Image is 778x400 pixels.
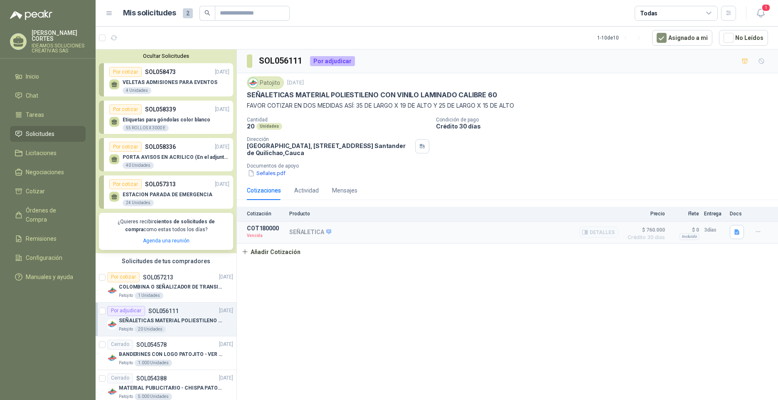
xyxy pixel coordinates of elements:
[26,72,39,81] span: Inicio
[96,253,236,269] div: Solicitudes de tus compradores
[136,342,167,348] p: SOL054578
[640,9,657,18] div: Todas
[109,67,142,77] div: Por cotizar
[26,253,62,262] span: Configuración
[109,179,142,189] div: Por cotizar
[247,232,284,240] p: Vencida
[119,326,133,333] p: Patojito
[10,202,86,227] a: Órdenes de Compra
[26,168,64,177] span: Negociaciones
[256,123,282,130] div: Unidades
[135,360,172,366] div: 1.000 Unidades
[10,183,86,199] a: Cotizar
[96,49,236,253] div: Ocultar SolicitudesPor cotizarSOL058473[DATE] VELETAS ADMISIONES PARA EVENTOS4 UnidadesPor cotiza...
[670,211,699,217] p: Flete
[704,211,725,217] p: Entrega
[215,180,229,188] p: [DATE]
[247,136,412,142] p: Dirección
[247,225,284,232] p: COT180000
[107,340,133,350] div: Cerrado
[99,138,233,171] a: Por cotizarSOL058336[DATE] PORTA AVISOS EN ACRILICO (En el adjunto mas informacion)40 Unidades
[680,233,699,240] div: Incluido
[10,250,86,266] a: Configuración
[119,384,222,392] p: MATERIAL PUBLICITARIO - CHISPA PATOJITO VER ADJUNTO
[104,218,228,234] p: ¿Quieres recibir como estas todos los días?
[652,30,712,46] button: Asignado a mi
[247,123,255,130] p: 20
[10,269,86,285] a: Manuales y ayuda
[119,393,133,400] p: Patojito
[26,206,78,224] span: Órdenes de Compra
[730,211,746,217] p: Docs
[26,272,73,281] span: Manuales y ayuda
[148,308,179,314] p: SOL056111
[26,234,57,243] span: Remisiones
[247,169,286,178] button: Señales.pdf
[145,180,176,189] p: SOL057313
[123,117,210,123] p: Etiquetas para góndolas color blanco
[123,200,154,206] div: 24 Unidades
[247,101,768,110] p: FAVOR COTIZAR EN DOS MEDIDAS ASÍ: 35 DE LARGO X 19 DE ALTO Y 25 DE LARGO X 15 DE ALTO
[289,211,618,217] p: Producto
[123,162,154,169] div: 40 Unidades
[289,229,331,236] p: SEÑALETICA
[219,341,233,348] p: [DATE]
[32,30,86,42] p: [PERSON_NAME] CORTES
[96,303,236,336] a: Por adjudicarSOL056111[DATE] Company LogoSEÑALETICAS MATERIAL POLIESTILENO CON VINILO LAMINADO CA...
[107,373,133,383] div: Cerrado
[670,225,699,235] p: $ 0
[10,69,86,84] a: Inicio
[215,68,229,76] p: [DATE]
[119,360,133,366] p: Patojito
[10,10,52,20] img: Logo peakr
[259,54,303,67] h3: SOL056111
[436,123,775,130] p: Crédito 30 días
[143,238,190,244] a: Agenda una reunión
[219,307,233,315] p: [DATE]
[135,326,166,333] div: 20 Unidades
[143,274,173,280] p: SOL057213
[294,186,319,195] div: Actividad
[123,154,229,160] p: PORTA AVISOS EN ACRILICO (En el adjunto mas informacion)
[597,31,645,44] div: 1 - 10 de 10
[119,292,133,299] p: Patojito
[125,219,215,232] b: cientos de solicitudes de compra
[99,101,233,134] a: Por cotizarSOL058339[DATE] Etiquetas para góndolas color blanco55 ROLLOS X 3000 E
[247,91,497,99] p: SEÑALETICAS MATERIAL POLIESTILENO CON VINILO LAMINADO CALIBRE 60
[623,225,665,235] span: $ 760.000
[123,192,212,198] p: ESTACION PARADA DE EMERGENCIA
[204,10,210,16] span: search
[26,148,57,158] span: Licitaciones
[761,4,771,12] span: 1
[26,187,45,196] span: Cotizar
[237,244,305,260] button: Añadir Cotización
[10,231,86,247] a: Remisiones
[26,110,44,119] span: Tareas
[247,117,429,123] p: Cantidad
[107,306,145,316] div: Por adjudicar
[247,77,284,89] div: Patojito
[135,292,163,299] div: 1 Unidades
[96,269,236,303] a: Por cotizarSOL057213[DATE] Company LogoCOLOMBINA O SEÑALIZADOR DE TRANSITOPatojito1 Unidades
[99,63,233,96] a: Por cotizarSOL058473[DATE] VELETAS ADMISIONES PARA EVENTOS4 Unidades
[145,67,176,77] p: SOL058473
[10,107,86,123] a: Tareas
[249,78,258,87] img: Company Logo
[215,143,229,151] p: [DATE]
[332,186,357,195] div: Mensajes
[10,145,86,161] a: Licitaciones
[219,374,233,382] p: [DATE]
[123,125,169,131] div: 55 ROLLOS X 3000 E
[247,211,284,217] p: Cotización
[96,336,236,370] a: CerradoSOL054578[DATE] Company LogoBANDERINES CON LOGO PATOJITO - VER DOC ADJUNTOPatojito1.000 Un...
[107,272,140,282] div: Por cotizar
[26,129,54,138] span: Solicitudes
[623,211,665,217] p: Precio
[436,117,775,123] p: Condición de pago
[10,126,86,142] a: Solicitudes
[107,353,117,363] img: Company Logo
[247,186,281,195] div: Cotizaciones
[123,79,217,85] p: VELETAS ADMISIONES PARA EVENTOS
[753,6,768,21] button: 1
[10,164,86,180] a: Negociaciones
